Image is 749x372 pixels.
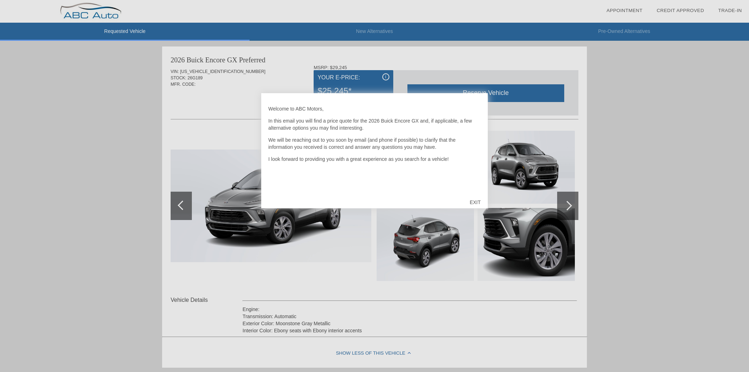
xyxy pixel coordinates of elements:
[268,105,481,112] p: Welcome to ABC Motors,
[657,8,704,13] a: Credit Approved
[463,192,488,213] div: EXIT
[268,156,481,163] p: I look forward to providing you with a great experience as you search for a vehicle!
[268,117,481,131] p: In this email you will find a price quote for the 2026 Buick Encore GX and, if applicable, a few ...
[718,8,742,13] a: Trade-In
[268,136,481,151] p: We will be reaching out to you soon by email (and phone if possible) to clarify that the informat...
[606,8,642,13] a: Appointment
